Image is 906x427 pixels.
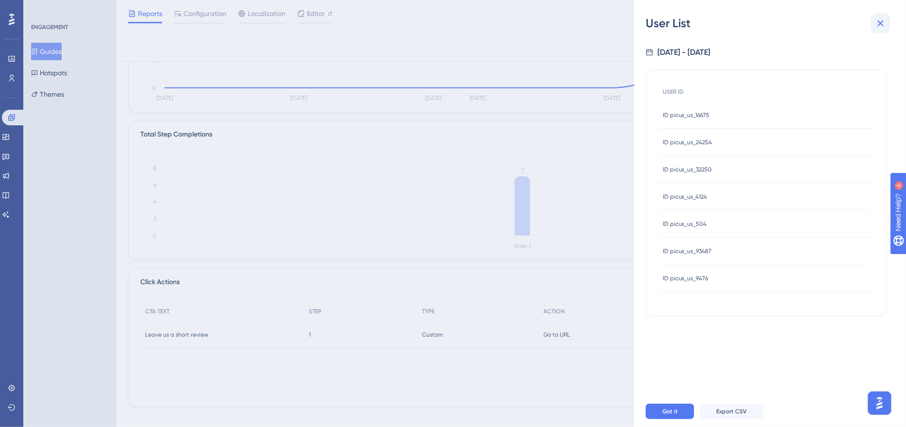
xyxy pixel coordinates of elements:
[663,220,707,228] span: ID picus_us_504
[67,5,70,13] div: 4
[717,408,747,415] span: Export CSV
[663,193,707,201] span: ID picus_us_4124
[865,389,894,418] iframe: UserGuiding AI Assistant Launcher
[663,88,684,96] span: USER ID
[663,274,708,282] span: ID picus_us_9476
[657,47,711,58] div: [DATE] - [DATE]
[700,404,764,419] button: Export CSV
[23,2,61,14] span: Need Help?
[646,404,694,419] button: Got it
[663,138,712,146] span: ID picus_us_24254
[663,247,712,255] span: ID picus_us_93487
[663,166,712,173] span: ID picus_us_32250
[662,408,678,415] span: Got it
[646,16,894,31] div: User List
[663,111,710,119] span: ID picus_us_16675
